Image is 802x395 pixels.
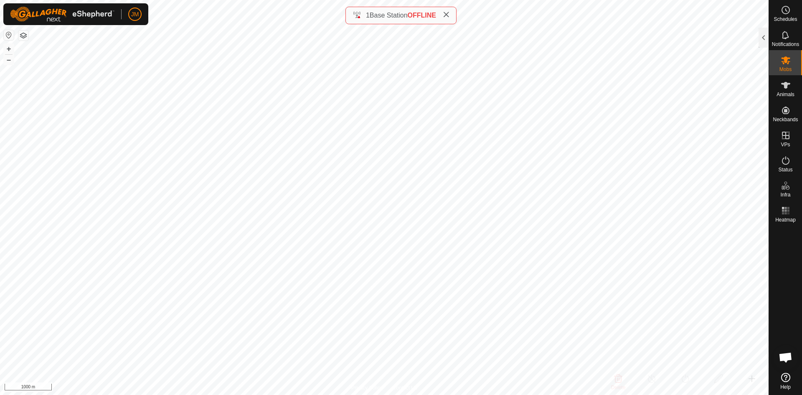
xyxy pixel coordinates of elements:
span: Heatmap [775,217,796,222]
div: Open chat [773,345,798,370]
a: Privacy Policy [351,384,383,392]
span: Base Station [370,12,408,19]
span: 1 [366,12,370,19]
span: Infra [780,192,790,197]
span: Status [778,167,792,172]
span: Help [780,385,791,390]
span: Schedules [774,17,797,22]
button: – [4,55,14,65]
span: Mobs [779,67,792,72]
img: Gallagher Logo [10,7,114,22]
span: Animals [777,92,794,97]
span: Neckbands [773,117,798,122]
button: Map Layers [18,31,28,41]
span: OFFLINE [408,12,436,19]
span: JM [131,10,139,19]
a: Contact Us [393,384,417,392]
a: Help [769,370,802,393]
button: Reset Map [4,30,14,40]
span: VPs [781,142,790,147]
button: + [4,44,14,54]
span: Notifications [772,42,799,47]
